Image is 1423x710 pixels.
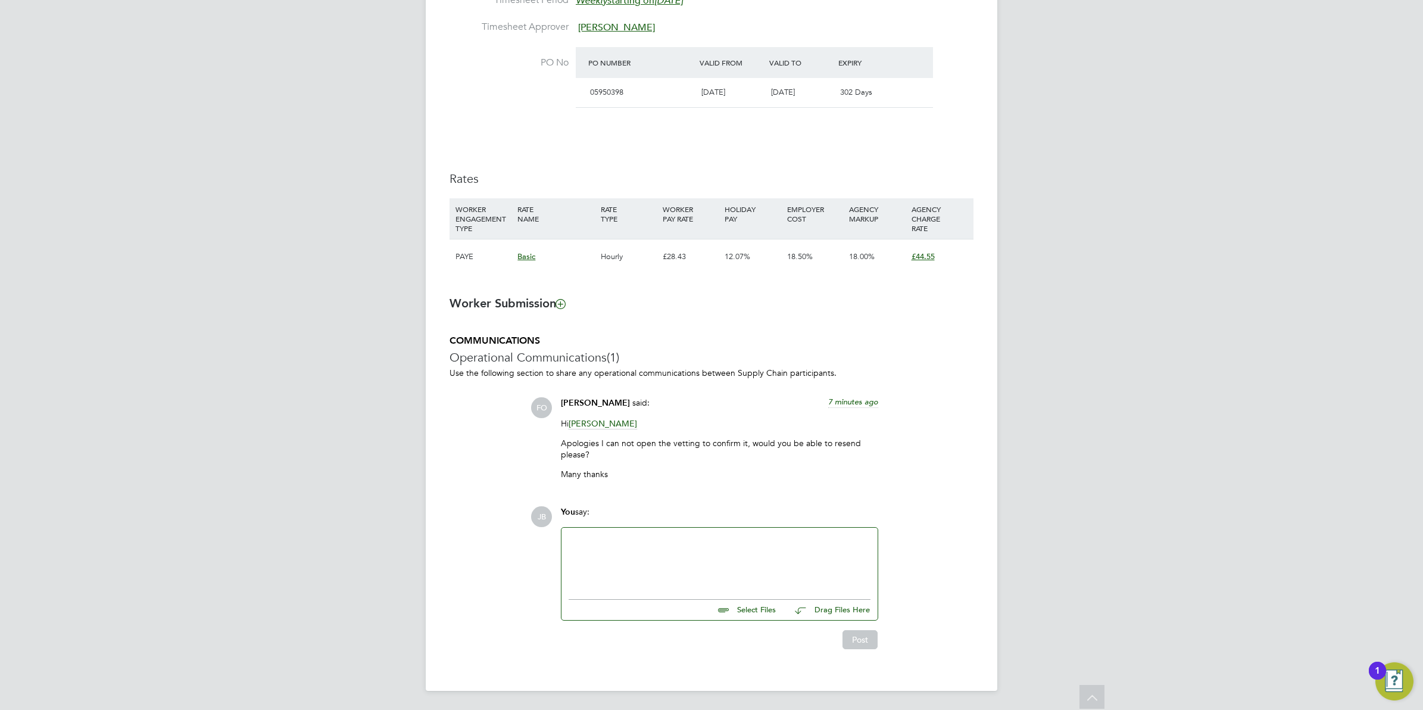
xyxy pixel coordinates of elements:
[561,438,878,459] p: Apologies I can not open the vetting to confirm it, would you be able to resend please?
[561,418,878,429] p: Hi
[787,251,813,261] span: 18.50%
[1375,671,1380,686] div: 1
[450,57,569,69] label: PO No
[450,21,569,33] label: Timesheet Approver
[514,198,597,229] div: RATE NAME
[585,52,697,73] div: PO Number
[578,21,655,33] span: [PERSON_NAME]
[660,198,722,229] div: WORKER PAY RATE
[561,507,575,517] span: You
[828,397,878,407] span: 7 minutes ago
[517,251,535,261] span: Basic
[561,398,630,408] span: [PERSON_NAME]
[561,506,878,527] div: say:
[785,598,870,623] button: Drag Files Here
[569,418,637,429] span: [PERSON_NAME]
[598,198,660,229] div: RATE TYPE
[771,87,795,97] span: [DATE]
[766,52,836,73] div: Valid To
[846,198,908,229] div: AGENCY MARKUP
[561,469,878,479] p: Many thanks
[450,335,973,347] h5: COMMUNICATIONS
[722,198,784,229] div: HOLIDAY PAY
[842,630,878,649] button: Post
[912,251,935,261] span: £44.55
[1375,662,1413,700] button: Open Resource Center, 1 new notification
[590,87,623,97] span: 05950398
[453,239,514,274] div: PAYE
[840,87,872,97] span: 302 Days
[450,350,973,365] h3: Operational Communications
[697,52,766,73] div: Valid From
[607,350,619,365] span: (1)
[849,251,875,261] span: 18.00%
[450,171,973,186] h3: Rates
[450,296,565,310] b: Worker Submission
[660,239,722,274] div: £28.43
[453,198,514,239] div: WORKER ENGAGEMENT TYPE
[909,198,970,239] div: AGENCY CHARGE RATE
[701,87,725,97] span: [DATE]
[835,52,905,73] div: Expiry
[725,251,750,261] span: 12.07%
[531,397,552,418] span: FO
[531,506,552,527] span: JB
[598,239,660,274] div: Hourly
[784,198,846,229] div: EMPLOYER COST
[450,368,973,378] p: Use the following section to share any operational communications between Supply Chain participants.
[632,397,650,408] span: said:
